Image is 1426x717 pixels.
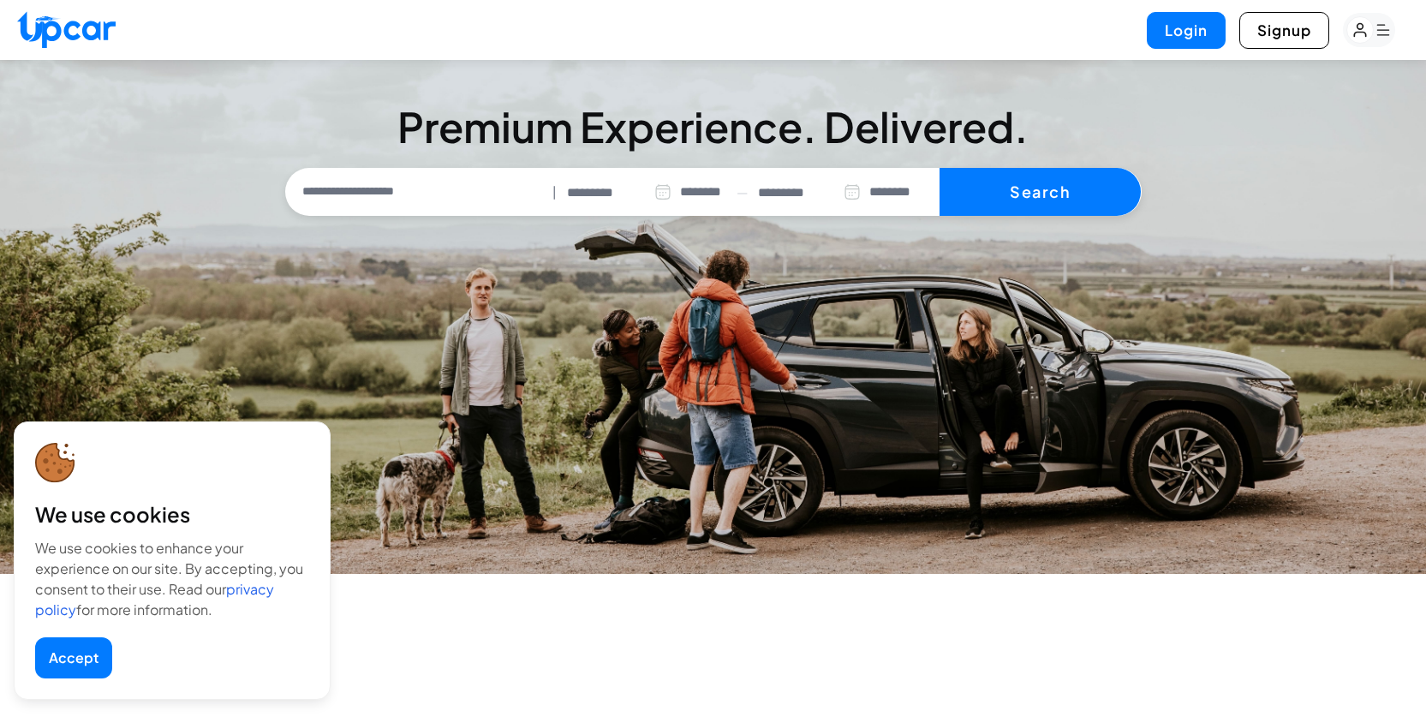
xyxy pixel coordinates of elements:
[35,500,309,528] div: We use cookies
[35,538,309,620] div: We use cookies to enhance your experience on our site. By accepting, you consent to their use. Re...
[737,182,748,202] span: —
[35,443,75,483] img: cookie-icon.svg
[35,637,112,678] button: Accept
[1147,12,1226,49] button: Login
[17,11,116,48] img: Upcar Logo
[940,168,1141,216] button: Search
[285,106,1142,147] h3: Premium Experience. Delivered.
[552,182,557,202] span: |
[1239,12,1329,49] button: Signup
